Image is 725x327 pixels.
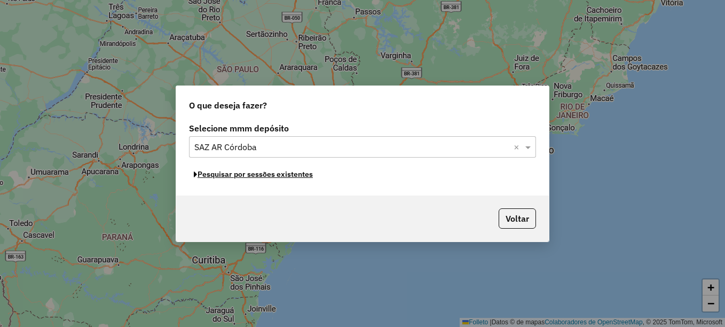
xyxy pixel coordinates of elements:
span: O que deseja fazer? [189,99,267,112]
label: Selecione mmm depósito [189,122,536,135]
button: Pesquisar por sessões existentes [189,166,318,183]
font: Pesquisar por sessões existentes [198,169,313,179]
button: Voltar [499,208,536,229]
span: Clear all [514,141,523,153]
